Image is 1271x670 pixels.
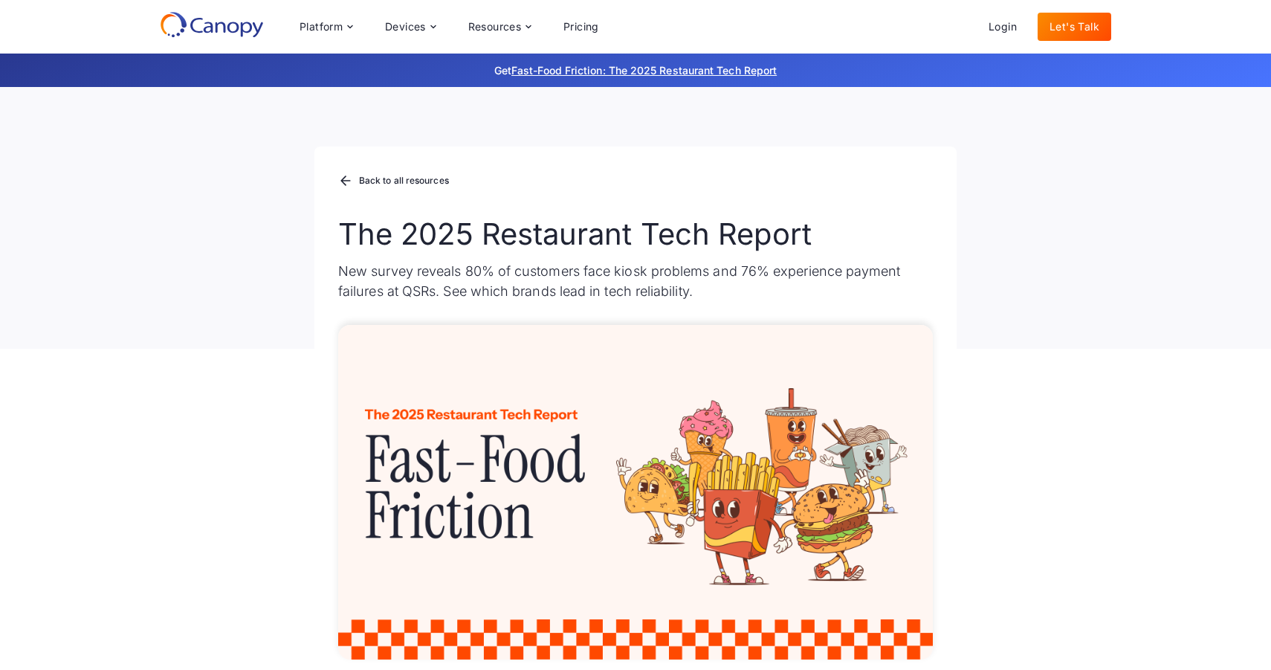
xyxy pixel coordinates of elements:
div: Resources [468,22,522,32]
p: New survey reveals 80% of customers face kiosk problems and 76% experience payment failures at QS... [338,261,933,301]
p: Get [271,62,1000,78]
div: Resources [456,12,543,42]
div: Back to all resources [359,176,449,185]
a: Pricing [552,13,611,41]
div: Devices [385,22,426,32]
div: Platform [300,22,343,32]
h1: The 2025 Restaurant Tech Report [338,216,933,252]
a: Fast-Food Friction: The 2025 Restaurant Tech Report [511,64,777,77]
a: Back to all resources [338,172,449,191]
a: Login [977,13,1029,41]
div: Devices [373,12,447,42]
div: Platform [288,12,364,42]
a: Let's Talk [1038,13,1111,41]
